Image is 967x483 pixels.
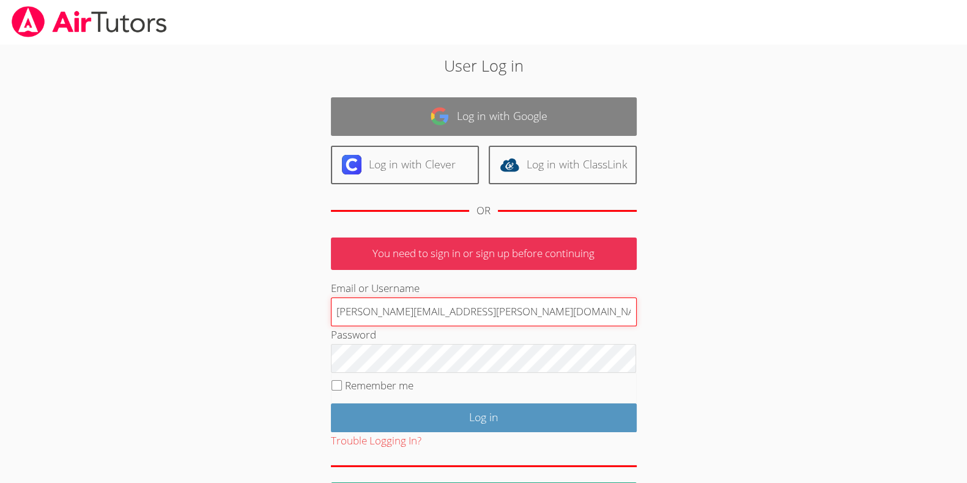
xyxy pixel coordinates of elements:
a: Log in with ClassLink [489,146,637,184]
div: OR [476,202,491,220]
input: Log in [331,403,637,432]
img: classlink-logo-d6bb404cc1216ec64c9a2012d9dc4662098be43eaf13dc465df04b49fa7ab582.svg [500,155,519,174]
p: You need to sign in or sign up before continuing [331,238,637,270]
label: Email or Username [331,281,420,295]
label: Remember me [345,378,413,392]
h2: User Log in [223,54,745,77]
label: Password [331,328,376,342]
a: Log in with Google [331,97,637,136]
button: Trouble Logging In? [331,432,421,450]
img: clever-logo-6eab21bc6e7a338710f1a6ff85c0baf02591cd810cc4098c63d3a4b26e2feb20.svg [342,155,361,174]
img: airtutors_banner-c4298cdbf04f3fff15de1276eac7730deb9818008684d7c2e4769d2f7ddbe033.png [10,6,168,37]
a: Log in with Clever [331,146,479,184]
img: google-logo-50288ca7cdecda66e5e0955fdab243c47b7ad437acaf1139b6f446037453330a.svg [430,107,450,126]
